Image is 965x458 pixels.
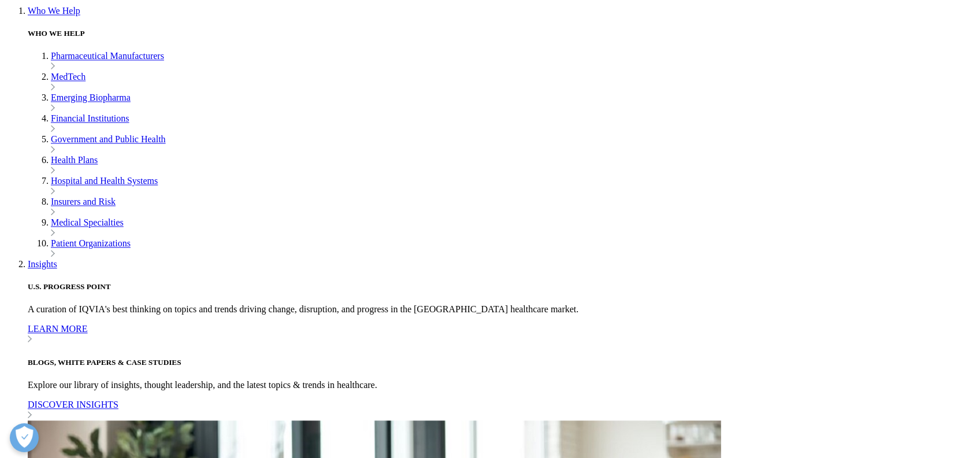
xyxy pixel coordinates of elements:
h5: U.S. PROGRESS POINT [28,282,960,291]
a: Insurers and Risk [51,197,116,206]
a: DISCOVER INSIGHTS [28,400,960,420]
a: Who We Help [28,6,80,16]
a: Government and Public Health [51,134,166,144]
a: MedTech [51,72,86,82]
a: Patient Organizations [51,238,131,248]
a: Pharmaceutical Manufacturers [51,51,164,61]
a: Emerging Biopharma [51,93,131,102]
a: Health Plans [51,155,98,165]
a: Hospital and Health Systems [51,176,158,186]
h5: BLOGS, WHITE PAPERS & CASE STUDIES [28,358,960,367]
button: Open Preferences [10,423,39,452]
h5: WHO WE HELP [28,29,960,38]
a: Financial Institutions [51,113,129,123]
a: LEARN MORE [28,324,960,345]
p: A curation of IQVIA's best thinking on topics and trends driving change, disruption, and progress... [28,304,960,315]
p: Explore our library of insights, thought leadership, and the latest topics & trends in healthcare. [28,380,960,390]
a: Insights [28,259,57,269]
a: Medical Specialties [51,217,124,227]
